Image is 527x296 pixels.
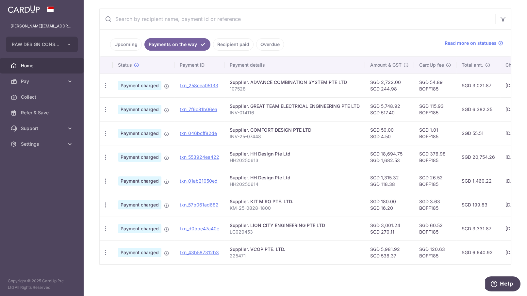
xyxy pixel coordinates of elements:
[118,200,161,209] span: Payment charged
[230,253,360,259] p: 225471
[180,250,219,255] a: txn_43b587312b3
[414,240,456,264] td: SGD 120.63 BOFF185
[445,40,497,46] span: Read more on statuses
[6,37,78,52] button: RAW DESIGN CONSULTANTS PTE. LTD.
[365,240,414,264] td: SGD 5,981.92 SGD 538.37
[456,121,500,145] td: SGD 55.51
[118,62,132,68] span: Status
[230,222,360,229] div: Supplier. LION CITY ENGINEERING PTE LTD
[365,193,414,217] td: SGD 180.00 SGD 16.20
[256,38,284,51] a: Overdue
[230,109,360,116] p: INV-014116
[12,41,60,48] span: RAW DESIGN CONSULTANTS PTE. LTD.
[365,74,414,97] td: SGD 2,722.00 SGD 244.98
[414,97,456,121] td: SGD 115.93 BOFF185
[230,246,360,253] div: Supplier. VCOP PTE. LTD.
[230,181,360,188] p: HH20250614
[180,202,219,207] a: txn_57b061ad682
[118,105,161,114] span: Payment charged
[370,62,402,68] span: Amount & GST
[118,248,161,257] span: Payment charged
[456,74,500,97] td: SGD 3,021.87
[445,40,503,46] a: Read more on statuses
[456,193,500,217] td: SGD 199.83
[230,103,360,109] div: Supplier. GREAT TEAM ELECTRICAL ENGINEERING PTE LTD
[365,169,414,193] td: SGD 1,315.32 SGD 118.38
[456,240,500,264] td: SGD 6,640.92
[144,38,210,51] a: Payments on the way
[414,169,456,193] td: SGD 26.52 BOFF185
[10,23,73,29] p: [PERSON_NAME][EMAIL_ADDRESS][DOMAIN_NAME]
[118,224,161,233] span: Payment charged
[414,121,456,145] td: SGD 1.01 BOFF185
[365,217,414,240] td: SGD 3,001.24 SGD 270.11
[21,141,64,147] span: Settings
[8,5,40,13] img: CardUp
[230,79,360,86] div: Supplier. ADVANCE COMBINATION SYSTEM PTE LTD
[230,205,360,211] p: KM-25-0828-1800
[180,130,217,136] a: txn_046bcff82de
[414,217,456,240] td: SGD 60.52 BOFF185
[230,229,360,235] p: LC020453
[110,38,142,51] a: Upcoming
[414,193,456,217] td: SGD 3.63 BOFF185
[456,217,500,240] td: SGD 3,331.87
[224,57,365,74] th: Payment details
[180,226,219,231] a: txn_d0bbe47a40e
[21,125,64,132] span: Support
[230,151,360,157] div: Supplier. HH Design Pte Ltd
[118,129,161,138] span: Payment charged
[180,107,217,112] a: txn_7f6c81b06ea
[180,83,218,88] a: txn_258cea05133
[230,86,360,92] p: 107528
[21,94,64,100] span: Collect
[230,157,360,164] p: HH20250613
[462,62,483,68] span: Total amt.
[180,178,218,184] a: txn_01ab21050ed
[485,276,520,293] iframe: Opens a widget where you can find more information
[118,81,161,90] span: Payment charged
[230,174,360,181] div: Supplier. HH Design Pte Ltd
[365,97,414,121] td: SGD 5,748.92 SGD 517.40
[456,169,500,193] td: SGD 1,460.22
[365,145,414,169] td: SGD 18,694.75 SGD 1,682.53
[118,176,161,186] span: Payment charged
[365,121,414,145] td: SGD 50.00 SGD 4.50
[100,8,495,29] input: Search by recipient name, payment id or reference
[174,57,224,74] th: Payment ID
[230,198,360,205] div: Supplier. KIT MIRO PTE. LTD.
[414,145,456,169] td: SGD 376.98 BOFF185
[21,78,64,85] span: Pay
[414,74,456,97] td: SGD 54.89 BOFF185
[456,97,500,121] td: SGD 6,382.25
[230,127,360,133] div: Supplier. COMFORT DESIGN PTE LTD
[21,109,64,116] span: Refer & Save
[213,38,254,51] a: Recipient paid
[456,145,500,169] td: SGD 20,754.26
[230,133,360,140] p: INV-25-07448
[180,154,219,160] a: txn_553924ea422
[21,62,64,69] span: Home
[419,62,444,68] span: CardUp fee
[118,153,161,162] span: Payment charged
